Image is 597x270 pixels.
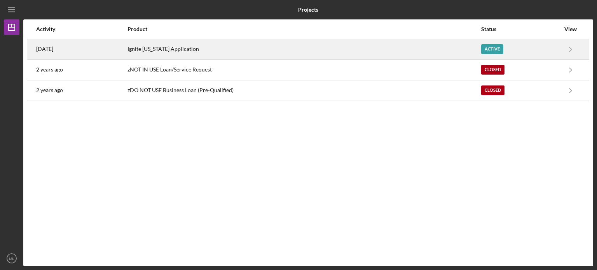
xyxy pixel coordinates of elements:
[36,46,53,52] time: 2025-08-29 18:47
[127,81,480,100] div: zDO NOT USE Business Loan (Pre-Qualified)
[127,40,480,59] div: Ignite [US_STATE] Application
[36,66,63,73] time: 2023-03-31 18:08
[481,44,503,54] div: Active
[481,65,504,75] div: Closed
[9,256,14,261] text: ML
[481,26,560,32] div: Status
[298,7,318,13] b: Projects
[36,26,127,32] div: Activity
[127,26,480,32] div: Product
[561,26,580,32] div: View
[127,60,480,80] div: zNOT IN USE Loan/Service Request
[4,251,19,266] button: ML
[481,85,504,95] div: Closed
[36,87,63,93] time: 2023-03-29 16:03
